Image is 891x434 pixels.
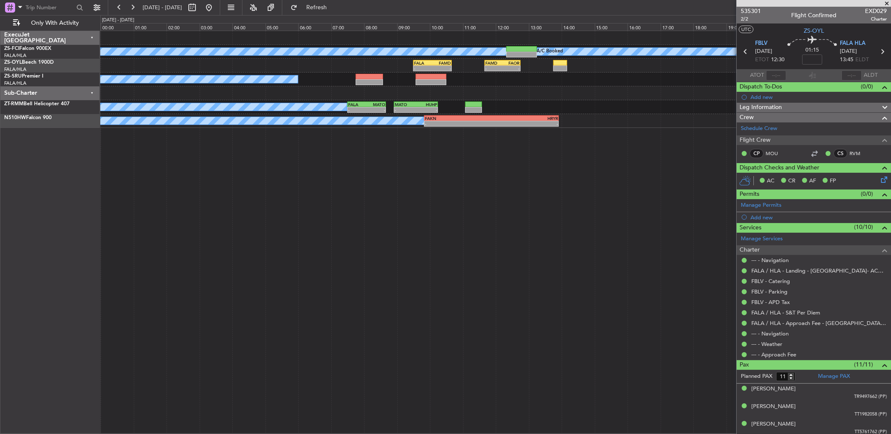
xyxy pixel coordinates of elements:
[4,74,22,79] span: ZS-SRU
[741,125,777,133] a: Schedule Crew
[134,23,167,31] div: 01:00
[143,4,182,11] span: [DATE] - [DATE]
[865,7,887,16] span: EXD029
[804,26,824,35] span: ZS-OYL
[741,235,783,243] a: Manage Services
[854,223,873,231] span: (10/10)
[741,16,761,23] span: 2/2
[26,1,74,14] input: Trip Number
[861,82,873,91] span: (0/0)
[840,56,853,64] span: 13:45
[693,23,727,31] div: 18:00
[861,190,873,198] span: (0/0)
[4,80,26,86] a: FALA/HLA
[805,46,819,55] span: 01:15
[22,20,89,26] span: Only With Activity
[751,257,789,264] a: --- - Navigation
[834,149,847,158] div: CS
[367,102,385,107] div: MATO
[767,177,774,185] span: AC
[463,23,496,31] div: 11:00
[416,102,438,107] div: HUHP
[9,16,91,30] button: Only With Activity
[741,7,761,16] span: 535301
[740,163,819,173] span: Dispatch Checks and Weather
[751,385,796,393] div: [PERSON_NAME]
[849,150,868,157] a: RVM
[751,320,887,327] a: FALA / HLA - Approach Fee - [GEOGRAPHIC_DATA]- ACC # 1800
[492,116,558,121] div: HRYR
[741,372,772,381] label: Planned PAX
[348,102,367,107] div: FALA
[750,71,764,80] span: ATOT
[740,360,749,370] span: Pax
[809,177,816,185] span: AF
[751,420,796,429] div: [PERSON_NAME]
[432,66,451,71] div: -
[740,113,754,122] span: Crew
[485,66,503,71] div: -
[432,60,451,65] div: FAMD
[740,223,761,233] span: Services
[414,66,432,71] div: -
[740,82,782,92] span: Dispatch To-Dos
[102,17,134,24] div: [DATE] - [DATE]
[751,309,820,316] a: FALA / HLA - S&T Per Diem
[750,94,887,101] div: Add new
[4,60,54,65] a: ZS-OYLBeech 1900D
[751,340,782,348] a: --- - Weather
[740,103,782,112] span: Leg Information
[751,278,790,285] a: FBLV - Catering
[840,39,865,48] span: FALA HLA
[854,393,887,400] span: TR9497662 (PP)
[840,47,857,56] span: [DATE]
[4,66,26,73] a: FALA/HLA
[751,351,796,358] a: --- - Approach Fee
[740,190,759,199] span: Permits
[200,23,233,31] div: 03:00
[4,60,22,65] span: ZS-OYL
[864,71,878,80] span: ALDT
[739,26,753,33] button: UTC
[562,23,595,31] div: 14:00
[266,23,299,31] div: 05:00
[425,116,492,121] div: FAKN
[855,56,869,64] span: ELDT
[750,149,763,158] div: CP
[167,23,200,31] div: 02:00
[766,70,786,81] input: --:--
[537,45,563,58] div: A/C Booked
[4,101,70,107] a: ZT-RMMBell Helicopter 407
[492,121,558,126] div: -
[364,23,397,31] div: 08:00
[529,23,562,31] div: 13:00
[865,16,887,23] span: Charter
[854,360,873,369] span: (11/11)
[397,23,430,31] div: 09:00
[661,23,694,31] div: 17:00
[595,23,628,31] div: 15:00
[791,11,836,20] div: Flight Confirmed
[751,403,796,411] div: [PERSON_NAME]
[755,39,768,48] span: FBLV
[751,299,790,306] a: FBLV - APD Tax
[750,214,887,221] div: Add new
[348,107,367,112] div: -
[430,23,463,31] div: 10:00
[4,115,52,120] a: N510HWFalcon 900
[496,23,529,31] div: 12:00
[4,101,23,107] span: ZT-RMM
[485,60,503,65] div: FAMD
[830,177,836,185] span: FP
[395,107,416,112] div: -
[855,411,887,418] span: TT1982058 (PP)
[503,60,520,65] div: FAOR
[4,115,26,120] span: N510HW
[751,288,787,295] a: FBLV - Parking
[331,23,365,31] div: 07:00
[416,107,438,112] div: -
[755,56,769,64] span: ETOT
[741,201,782,210] a: Manage Permits
[4,46,51,51] a: ZS-FCIFalcon 900EX
[298,23,331,31] div: 06:00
